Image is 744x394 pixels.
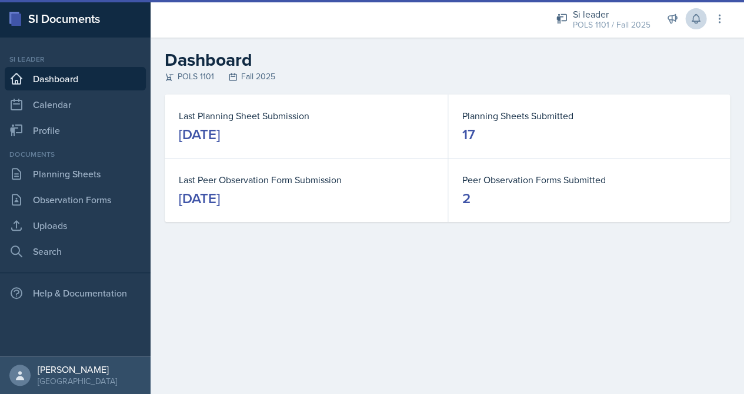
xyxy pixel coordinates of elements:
[165,70,730,83] div: POLS 1101 Fall 2025
[38,363,117,375] div: [PERSON_NAME]
[462,173,716,187] dt: Peer Observation Forms Submitted
[179,189,220,208] div: [DATE]
[165,49,730,70] h2: Dashboard
[5,119,146,142] a: Profile
[38,375,117,387] div: [GEOGRAPHIC_DATA]
[5,67,146,90] a: Dashboard
[179,173,433,187] dt: Last Peer Observation Form Submission
[572,7,650,21] div: Si leader
[462,189,471,208] div: 2
[179,109,433,123] dt: Last Planning Sheet Submission
[5,281,146,305] div: Help & Documentation
[462,125,475,144] div: 17
[572,19,650,31] div: POLS 1101 / Fall 2025
[5,214,146,237] a: Uploads
[5,240,146,263] a: Search
[5,54,146,65] div: Si leader
[179,125,220,144] div: [DATE]
[462,109,716,123] dt: Planning Sheets Submitted
[5,162,146,186] a: Planning Sheets
[5,93,146,116] a: Calendar
[5,149,146,160] div: Documents
[5,188,146,211] a: Observation Forms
